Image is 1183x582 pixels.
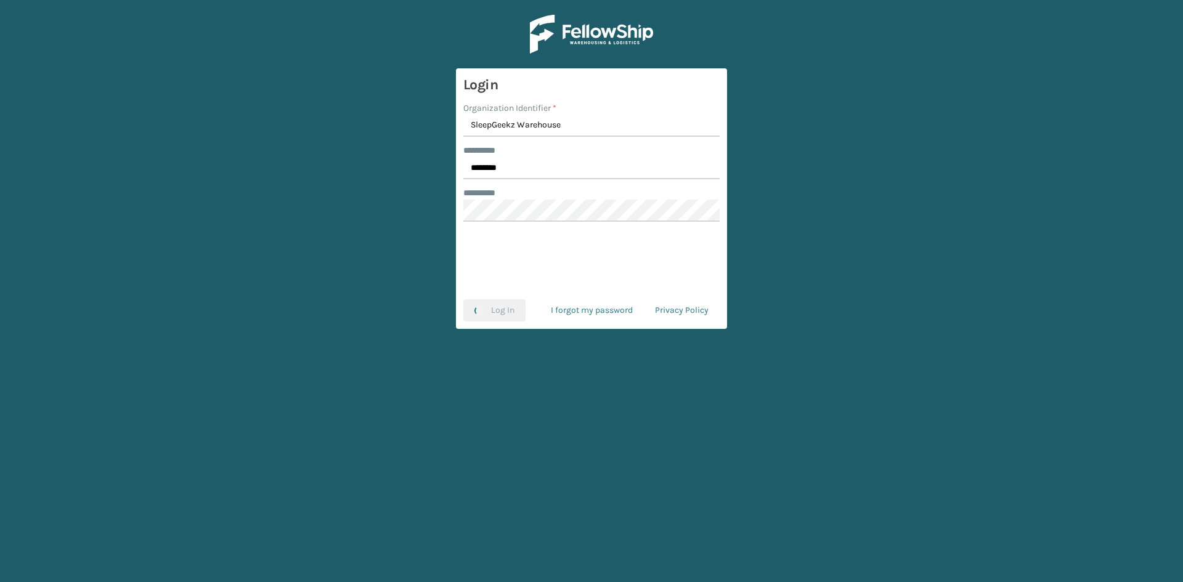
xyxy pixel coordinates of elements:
iframe: reCAPTCHA [498,236,685,285]
img: Logo [530,15,653,54]
a: I forgot my password [540,299,644,321]
a: Privacy Policy [644,299,720,321]
h3: Login [463,76,720,94]
button: Log In [463,299,526,321]
label: Organization Identifier [463,102,556,115]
